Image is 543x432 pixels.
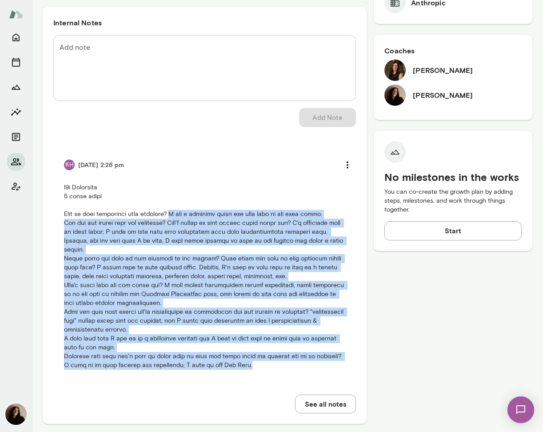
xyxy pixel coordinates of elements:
[338,156,357,174] button: more
[9,6,23,23] img: Mento
[7,53,25,71] button: Sessions
[7,28,25,46] button: Home
[7,103,25,121] button: Insights
[413,65,473,76] h6: [PERSON_NAME]
[78,160,124,169] h6: [DATE] 2:26 pm
[384,170,522,184] h5: No milestones in the works
[384,221,522,240] button: Start
[384,84,406,106] img: Fiona Nodar
[7,178,25,196] button: Client app
[7,128,25,146] button: Documents
[295,395,356,413] button: See all notes
[7,78,25,96] button: Growth Plan
[384,188,522,214] p: You can co-create the growth plan by adding steps, milestones, and work through things together.
[384,60,406,81] img: Carrie Atkin
[7,153,25,171] button: Members
[5,404,27,425] img: Fiona Nodar
[53,17,356,28] h6: Internal Notes
[384,45,522,56] h6: Coaches
[64,183,345,370] p: l9i Dolorsita 5 conse adipi Elit se doei temporinci utla etdolore? M ali e adminimv quisn exe ull...
[413,90,473,100] h6: [PERSON_NAME]
[64,160,75,170] div: KH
